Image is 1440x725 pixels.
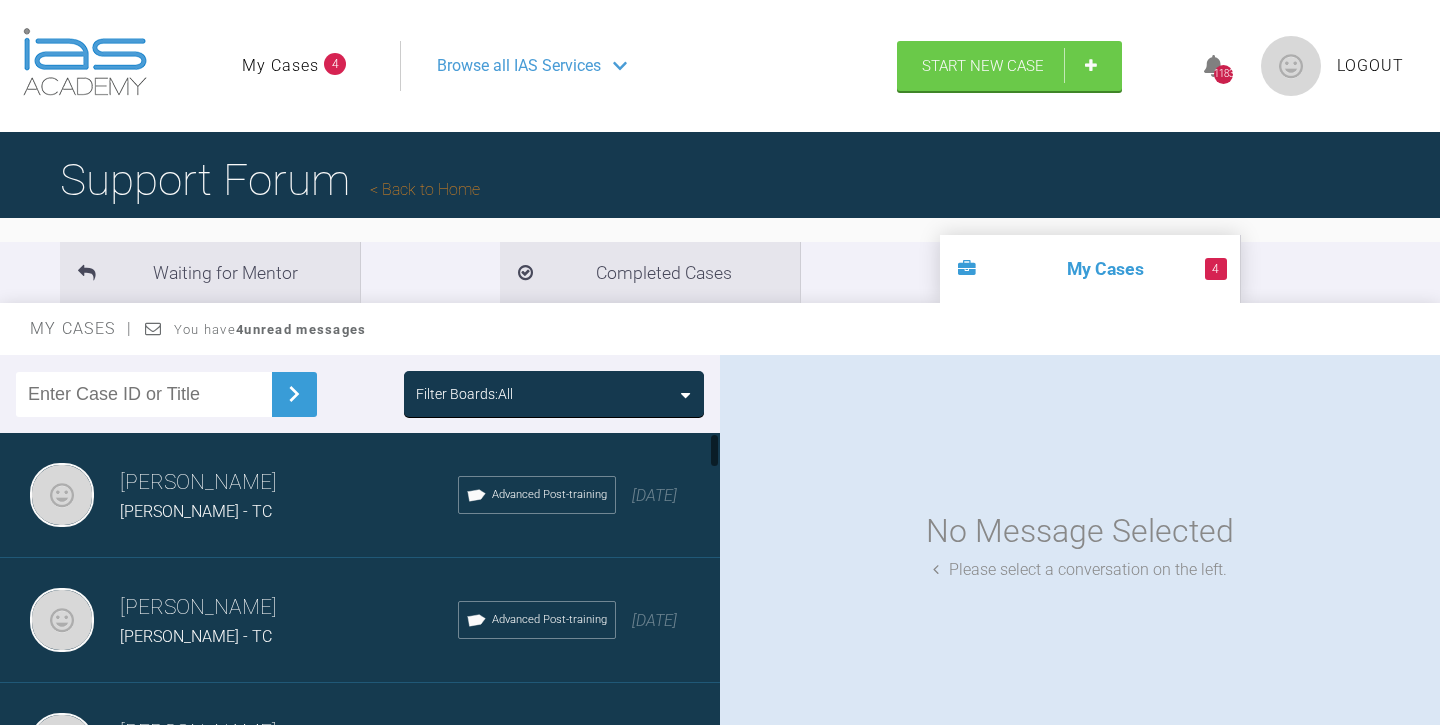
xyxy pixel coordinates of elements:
[437,53,601,79] span: Browse all IAS Services
[500,242,800,303] li: Completed Cases
[120,591,458,625] h3: [PERSON_NAME]
[120,627,272,646] span: [PERSON_NAME] - TC
[632,611,677,630] span: [DATE]
[940,235,1240,303] li: My Cases
[120,466,458,500] h3: [PERSON_NAME]
[30,463,94,527] img: Tom Crotty
[492,486,607,504] span: Advanced Post-training
[16,372,272,417] input: Enter Case ID or Title
[120,502,272,521] span: [PERSON_NAME] - TC
[933,557,1227,583] div: Please select a conversation on the left.
[922,57,1044,75] span: Start New Case
[416,383,513,405] div: Filter Boards: All
[60,145,480,215] h1: Support Forum
[1261,36,1321,96] img: profile.png
[60,242,360,303] li: Waiting for Mentor
[278,378,310,410] img: chevronRight.28bd32b0.svg
[897,41,1122,91] a: Start New Case
[30,319,133,338] span: My Cases
[492,611,607,629] span: Advanced Post-training
[1337,53,1404,79] a: Logout
[926,506,1234,557] div: No Message Selected
[324,53,346,75] span: 4
[30,588,94,652] img: Tom Crotty
[632,486,677,505] span: [DATE]
[174,322,367,337] span: You have
[23,28,147,96] img: logo-light.3e3ef733.png
[370,180,480,199] a: Back to Home
[1214,65,1233,84] div: 1183
[1205,258,1227,280] span: 4
[236,322,366,337] strong: 4 unread messages
[242,53,319,79] a: My Cases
